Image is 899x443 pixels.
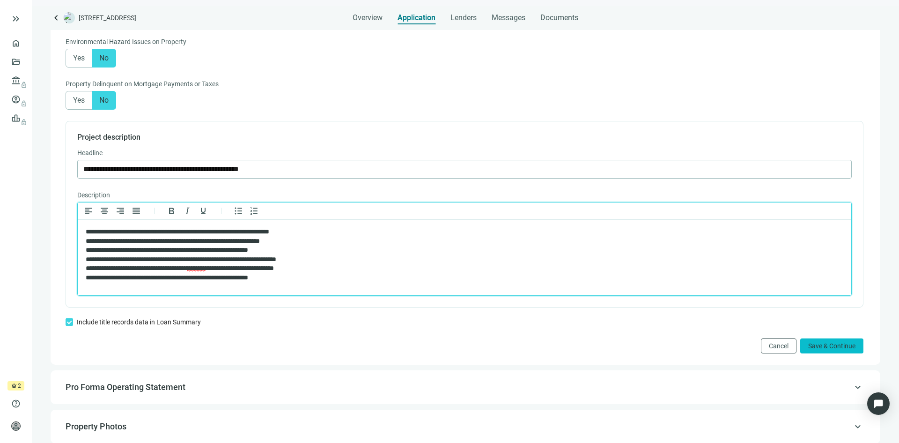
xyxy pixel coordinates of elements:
[11,383,17,389] span: crown
[540,13,578,23] span: Documents
[78,220,851,295] iframe: Rich Text Area
[64,12,75,23] img: deal-logo
[353,13,383,23] span: Overview
[73,96,85,105] span: Yes
[800,338,863,353] button: Save & Continue
[11,399,21,408] span: help
[77,190,110,200] span: Description
[99,96,109,105] span: No
[761,338,796,353] button: Cancel
[81,205,96,217] button: Align left
[77,133,852,142] h4: Project description
[79,13,136,23] span: [STREET_ADDRESS]
[66,382,185,392] span: Pro Forma Operating Statement
[230,205,246,217] button: Bullet list
[51,12,62,23] a: keyboard_arrow_left
[808,342,855,350] span: Save & Continue
[179,205,195,217] button: Italic
[77,148,103,158] span: Headline
[450,13,477,23] span: Lenders
[77,317,207,327] label: Include title records data in Loan Summary
[18,381,21,390] span: 2
[99,53,109,62] span: No
[66,79,219,89] span: Property Delinquent on Mortgage Payments or Taxes
[246,205,262,217] button: Numbered list
[195,205,211,217] button: Underline
[112,205,128,217] button: Align right
[867,392,890,415] div: Open Intercom Messenger
[96,205,112,217] button: Align center
[163,205,179,217] button: Bold
[769,342,788,350] span: Cancel
[73,53,85,62] span: Yes
[66,37,186,47] span: Environmental Hazard Issues on Property
[11,421,21,431] span: person
[128,205,144,217] button: Justify
[492,13,525,22] span: Messages
[10,13,22,24] button: keyboard_double_arrow_right
[66,421,126,431] span: Property Photos
[398,13,435,23] span: Application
